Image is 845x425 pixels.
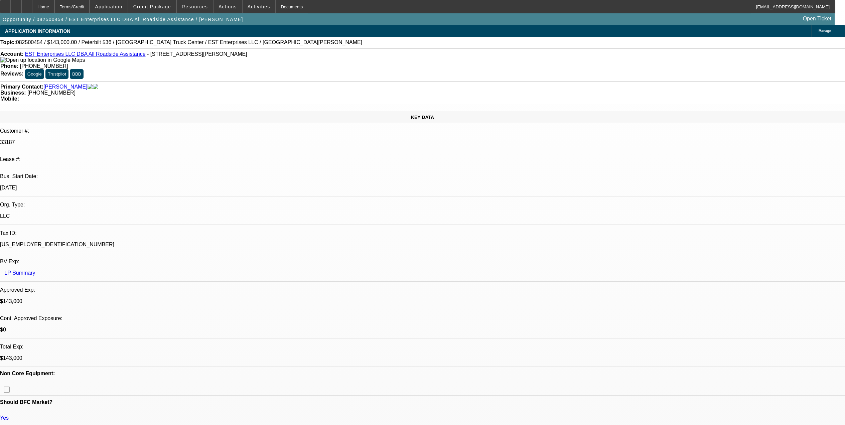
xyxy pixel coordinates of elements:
[0,39,16,45] strong: Topic:
[0,90,26,96] strong: Business:
[90,0,127,13] button: Application
[243,0,275,13] button: Activities
[219,4,237,9] span: Actions
[0,57,85,63] img: Open up location in Google Maps
[27,90,76,96] span: [PHONE_NUMBER]
[133,4,171,9] span: Credit Package
[214,0,242,13] button: Actions
[70,69,84,79] button: BBB
[93,84,98,90] img: linkedin-icon.png
[88,84,93,90] img: facebook-icon.png
[4,270,35,276] a: LP Summary
[43,84,88,90] a: [PERSON_NAME]
[0,71,23,77] strong: Reviews:
[16,39,362,45] span: 082500454 / $143,000.00 / Peterbilt 536 / [GEOGRAPHIC_DATA] Truck Center / EST Enterprises LLC / ...
[0,84,43,90] strong: Primary Contact:
[128,0,176,13] button: Credit Package
[147,51,247,57] span: - [STREET_ADDRESS][PERSON_NAME]
[182,4,208,9] span: Resources
[95,4,122,9] span: Application
[25,51,146,57] a: EST Enterprises LLC DBA All Roadside Assistance
[0,57,85,63] a: View Google Maps
[25,69,44,79] button: Google
[5,28,70,34] span: APPLICATION INFORMATION
[819,29,831,33] span: Manage
[0,96,19,102] strong: Mobile:
[177,0,213,13] button: Resources
[20,63,68,69] span: [PHONE_NUMBER]
[800,13,834,24] a: Open Ticket
[0,51,23,57] strong: Account:
[411,115,434,120] span: KEY DATA
[0,63,18,69] strong: Phone:
[45,69,68,79] button: Trustpilot
[3,17,243,22] span: Opportunity / 082500454 / EST Enterprises LLC DBA All Roadside Assistance / [PERSON_NAME]
[248,4,270,9] span: Activities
